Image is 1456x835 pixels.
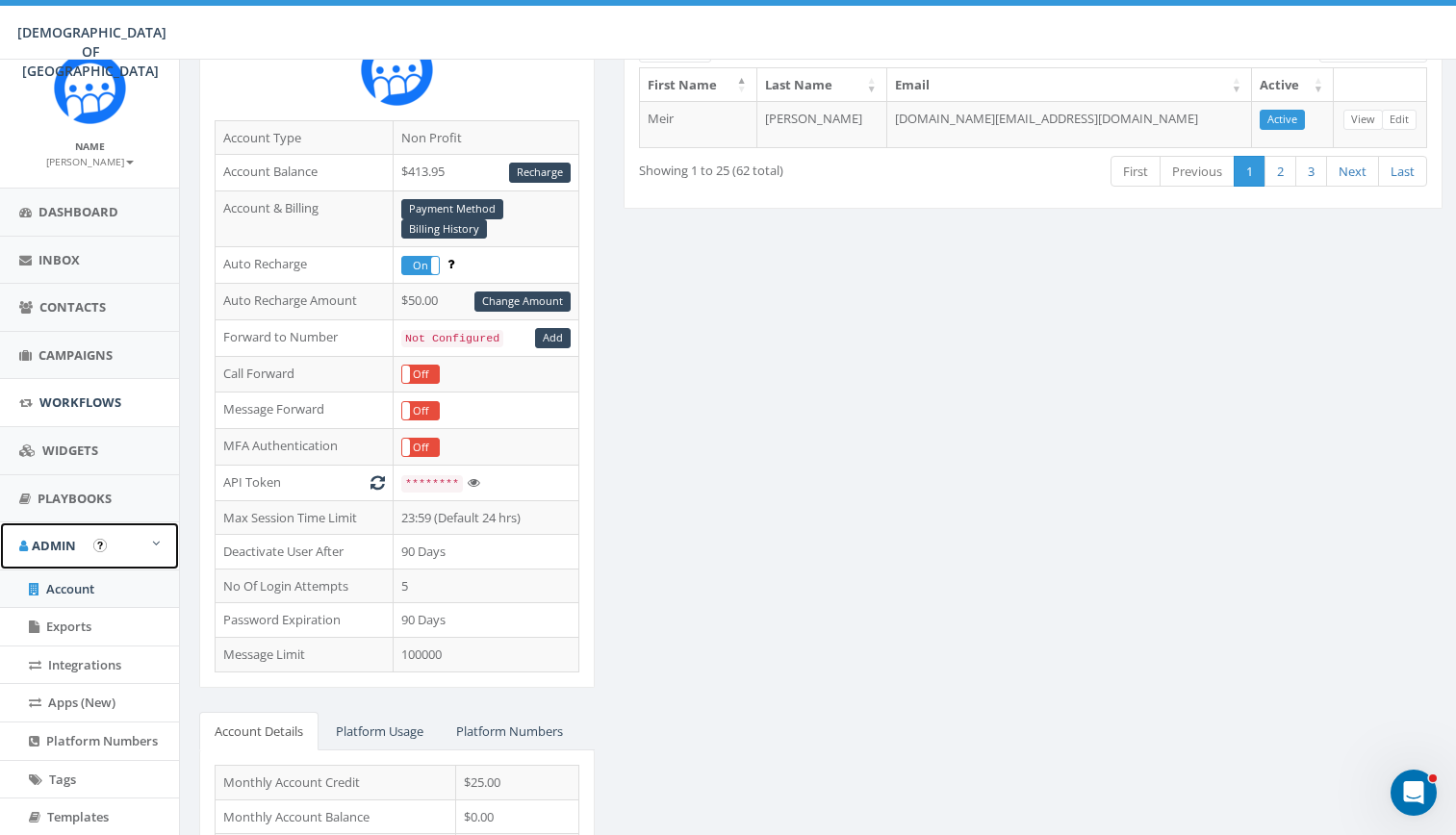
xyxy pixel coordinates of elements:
[38,346,113,364] span: Campaigns
[361,34,433,106] img: Rally_Corp_Icon.png
[393,535,578,569] td: 90 Days
[474,291,571,312] a: Change Amount
[639,154,951,180] div: Showing 1 to 25 (62 total)
[216,155,394,191] td: Account Balance
[887,68,1252,102] th: Email: activate to sort column ascending
[216,392,394,429] td: Message Forward
[393,120,578,155] td: Non Profit
[47,808,109,825] span: Templates
[1234,156,1265,188] a: 1
[402,402,439,420] label: Off
[93,539,107,552] button: Open In-App Guide
[46,580,94,597] span: Account
[401,256,440,276] div: OnOff
[393,637,578,671] td: 100000
[1382,110,1417,130] a: Edit
[401,401,440,421] div: OnOff
[46,152,134,169] a: [PERSON_NAME]
[640,68,757,102] th: First Name: activate to sort column descending
[456,799,579,834] td: $0.00
[39,393,121,411] span: Workflows
[402,366,439,384] label: Off
[640,101,757,147] td: Meir
[393,155,578,191] td: $413.95
[402,439,439,457] label: Off
[401,365,440,385] div: OnOff
[216,356,394,392] td: Call Forward
[1326,156,1379,188] a: Next
[393,603,578,638] td: 90 Days
[216,799,456,834] td: Monthly Account Balance
[757,101,887,147] td: [PERSON_NAME]
[75,139,105,153] small: Name
[216,569,394,603] td: No Of Login Attempts
[216,535,394,569] td: Deactivate User After
[402,257,439,275] label: On
[38,203,118,220] span: Dashboard
[393,284,578,320] td: $50.00
[401,219,487,240] a: Billing History
[216,120,394,155] td: Account Type
[216,466,394,501] td: API Token
[216,284,394,320] td: Auto Recharge Amount
[1391,770,1437,816] iframe: Intercom live chat
[320,712,439,751] a: Platform Usage
[1343,110,1383,130] a: View
[216,190,394,247] td: Account & Billing
[216,247,394,284] td: Auto Recharge
[1295,156,1327,188] a: 3
[393,500,578,535] td: 23:59 (Default 24 hrs)
[54,52,126,124] img: Rally_Corp_Icon.png
[393,569,578,603] td: 5
[46,732,158,749] span: Platform Numbers
[38,251,80,268] span: Inbox
[1252,68,1334,102] th: Active: activate to sort column ascending
[447,255,454,272] span: Enable to prevent campaign failure.
[441,712,578,751] a: Platform Numbers
[456,766,579,800] td: $25.00
[216,766,456,800] td: Monthly Account Credit
[49,771,76,788] span: Tags
[401,438,440,458] div: OnOff
[32,537,76,554] span: Admin
[216,429,394,466] td: MFA Authentication
[1260,110,1305,130] a: Active
[401,199,503,219] a: Payment Method
[1160,156,1235,188] a: Previous
[216,319,394,356] td: Forward to Number
[1378,156,1427,188] a: Last
[401,330,503,347] code: Not Configured
[199,712,319,751] a: Account Details
[46,155,134,168] small: [PERSON_NAME]
[216,603,394,638] td: Password Expiration
[42,442,98,459] span: Widgets
[48,694,115,711] span: Apps (New)
[509,163,571,183] a: Recharge
[46,618,91,635] span: Exports
[38,490,112,507] span: Playbooks
[216,637,394,671] td: Message Limit
[535,328,571,348] a: Add
[216,500,394,535] td: Max Session Time Limit
[48,656,121,673] span: Integrations
[1111,156,1161,188] a: First
[757,68,887,102] th: Last Name: activate to sort column ascending
[370,476,385,489] i: Generate New Token
[17,23,166,80] span: [DEMOGRAPHIC_DATA] OF [GEOGRAPHIC_DATA]
[1264,156,1296,188] a: 2
[39,298,106,316] span: Contacts
[887,101,1252,147] td: [DOMAIN_NAME][EMAIL_ADDRESS][DOMAIN_NAME]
